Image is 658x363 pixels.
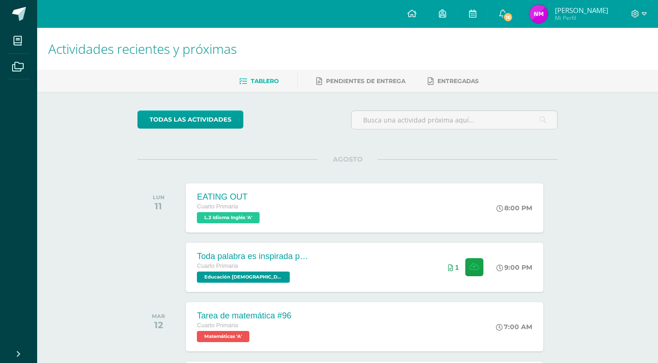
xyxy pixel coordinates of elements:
a: Tablero [239,74,279,89]
img: 4d757bb7c32cc36617525ab15d3a5207.png [529,5,548,23]
span: Tablero [251,78,279,84]
div: 7:00 AM [496,323,532,331]
span: Matemáticas 'A' [197,331,249,342]
span: 16 [503,12,513,22]
span: L.3 Idioma Inglés 'A' [197,212,260,223]
span: Cuarto Primaria [197,322,238,329]
input: Busca una actividad próxima aquí... [352,111,557,129]
span: [PERSON_NAME] [555,6,608,15]
span: Cuarto Primaria [197,263,238,269]
div: 8:00 PM [496,204,532,212]
div: Tarea de matemática #96 [197,311,291,321]
span: AGOSTO [318,155,378,163]
span: Mi Perfil [555,14,608,22]
div: 12 [152,319,165,331]
div: MAR [152,313,165,319]
div: LUN [153,194,164,201]
a: Entregadas [428,74,479,89]
a: Pendientes de entrega [316,74,405,89]
span: Entregadas [437,78,479,84]
span: Pendientes de entrega [326,78,405,84]
span: Cuarto Primaria [197,203,238,210]
div: Archivos entregados [448,264,459,271]
div: 9:00 PM [496,263,532,272]
div: Toda palabra es inspirada por [DEMOGRAPHIC_DATA] [197,252,308,261]
span: Educación Cristiana 'A' [197,272,290,283]
a: todas las Actividades [137,110,243,129]
div: 11 [153,201,164,212]
span: 1 [455,264,459,271]
div: EATING OUT [197,192,262,202]
span: Actividades recientes y próximas [48,40,237,58]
